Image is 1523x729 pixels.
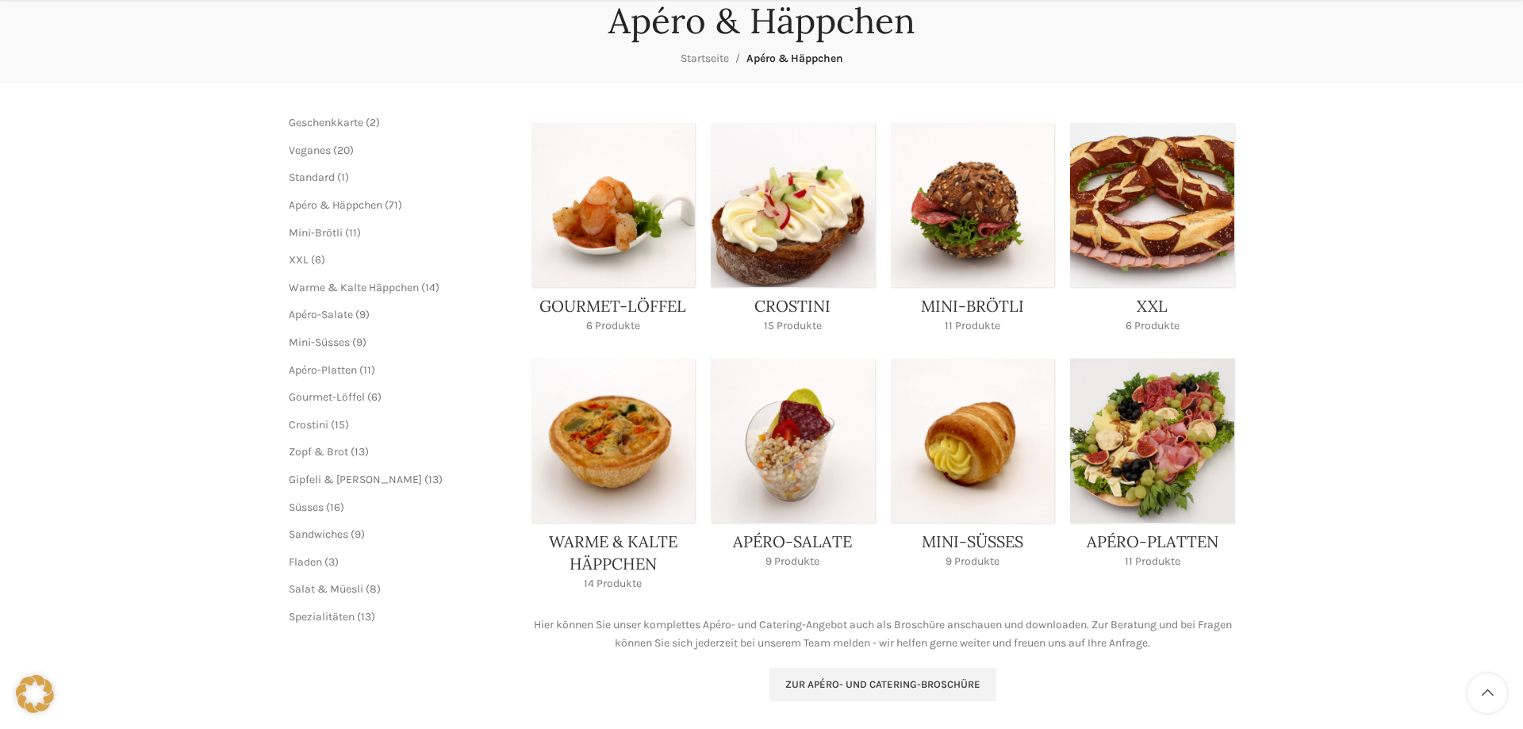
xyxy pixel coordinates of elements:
span: 15 [335,418,345,432]
span: 2 [370,116,376,129]
a: Product category haeppchen [531,359,696,600]
a: Product category mini-suesses [891,359,1055,578]
a: Startseite [681,52,729,65]
span: 13 [361,610,371,623]
a: Product category xxl [1070,123,1234,343]
span: 14 [425,281,435,294]
a: Spezialitäten [289,610,355,623]
a: Salat & Müesli [289,582,363,596]
a: Apéro-Platten [289,363,357,377]
span: 71 [389,198,398,212]
span: 16 [330,501,340,514]
a: Süsses [289,501,324,514]
a: Product category gourmet-loeffel [531,123,696,343]
span: 9 [355,528,361,541]
a: Scroll to top button [1467,673,1507,713]
a: Mini-Süsses [289,336,350,349]
a: Mini-Brötli [289,226,343,240]
span: 13 [428,473,439,486]
a: Zopf & Brot [289,445,348,459]
span: 8 [370,582,377,596]
a: Gourmet-Löffel [289,390,365,404]
a: Warme & Kalte Häppchen [289,281,419,294]
a: Gipfeli & [PERSON_NAME] [289,473,422,486]
a: Product category apero-platten [1070,359,1234,578]
a: Zur Apéro- und Catering-Broschüre [769,668,996,701]
a: Fladen [289,555,322,569]
a: Product category crostini [711,123,875,343]
a: Veganes [289,144,331,157]
span: 11 [363,363,371,377]
span: Zur Apéro- und Catering-Broschüre [785,678,980,691]
p: Hier können Sie unser komplettes Apéro- und Catering-Angebot auch als Broschüre anschauen und dow... [531,616,1235,652]
a: Apéro & Häppchen [289,198,382,212]
span: 9 [359,308,366,321]
span: 20 [337,144,350,157]
a: Product category apero-salate [711,359,875,578]
span: 11 [349,226,357,240]
span: Apéro & Häppchen [746,52,843,65]
a: Sandwiches [289,528,348,541]
a: Crostini [289,418,328,432]
span: 9 [356,336,363,349]
a: Standard [289,171,335,184]
span: 1 [341,171,345,184]
span: 6 [315,253,321,267]
span: 13 [355,445,365,459]
span: 3 [328,555,335,569]
a: Apéro-Salate [289,308,353,321]
a: Product category mini-broetli [891,123,1055,343]
a: XXL [289,253,309,267]
a: Geschenkkarte [289,116,363,129]
span: 6 [371,390,378,404]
